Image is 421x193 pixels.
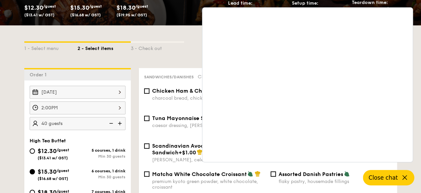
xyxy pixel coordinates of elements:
span: /guest [135,4,148,9]
input: Matcha White Chocolate Croissantpremium kyoto green powder, white chocolate, croissant [144,171,149,177]
span: $18.30 [116,4,135,11]
input: Event date [30,86,125,99]
span: High Tea Buffet [30,138,66,144]
div: [PERSON_NAME], celery, red onion, dijon mustard [152,157,265,163]
div: charcoal bread, chicken ham, sliced cheese [152,95,265,101]
input: Chicken Ham & Cheese Sandwichcharcoal bread, chicken ham, sliced cheese [144,88,149,94]
img: icon-reduce.1d2dbef1.svg [105,117,115,130]
div: premium kyoto green powder, white chocolate, croissant [152,179,265,190]
span: ($16.68 w/ GST) [38,176,68,181]
input: Number of guests [30,117,125,130]
img: icon-chef-hat.a58ddaea.svg [255,171,261,177]
div: 1 - Select menu [24,43,78,52]
div: Ready before serving time [275,7,335,20]
span: Matcha White Chocolate Croissant [152,171,247,177]
span: Assorted Danish Pastries [279,171,343,177]
span: ($13.41 w/ GST) [38,156,68,160]
span: +$1.00 [178,149,196,156]
img: icon-add.58712e84.svg [115,117,125,130]
div: Order in advance [211,7,270,20]
strong: 2 hours 30 minutes [342,6,387,12]
strong: 5 weekdays [231,7,258,13]
div: Min 30 guests [78,154,125,159]
span: $12.30 [38,147,57,155]
div: flaky pastry, housemade fillings [279,179,392,184]
span: /guest [89,4,102,9]
span: Sandwiches/Danishes [144,75,194,79]
span: ($19.95 w/ GST) [116,13,147,17]
strong: 1 hour [298,7,312,13]
span: /guest [57,168,69,173]
span: $12.30 [24,4,43,11]
img: icon-vegetarian.fe4039eb.svg [344,171,350,177]
span: ($16.68 w/ GST) [70,13,101,17]
input: $15.30/guest($16.68 w/ GST)6 courses, 1 drinkMin 30 guests [30,169,35,174]
button: Close chat [363,170,414,185]
input: $12.30/guest($13.41 w/ GST)5 courses, 1 drinkMin 30 guests [30,148,35,154]
span: Tuna Mayonnaise Sandwich [152,115,227,121]
span: ($13.41 w/ GST) [24,13,55,17]
span: Order 1 [30,72,49,78]
div: 3 - Check out [131,43,184,52]
span: Choose 6 courses [198,74,249,80]
span: Close chat [368,174,398,181]
input: Event time [30,101,125,114]
span: Scandinavian Avocado Prawn Sandwich [152,143,233,156]
div: from event time [340,6,400,19]
div: Min 30 guests [78,175,125,179]
span: Setup time: [292,0,318,6]
div: 6 courses, 1 drink [78,169,125,173]
div: 5 courses, 1 drink [78,148,125,153]
img: icon-chef-hat.a58ddaea.svg [197,149,203,155]
span: $15.30 [70,4,89,11]
span: /guest [43,4,56,9]
input: Scandinavian Avocado Prawn Sandwich+$1.00[PERSON_NAME], celery, red onion, dijon mustard [144,143,149,149]
div: caesar dressing, [PERSON_NAME], italian parsley [152,123,265,128]
span: Chicken Ham & Cheese Sandwich [152,88,242,94]
span: Lead time: [228,0,253,6]
span: $15.30 [38,168,57,175]
input: Tuna Mayonnaise Sandwichcaesar dressing, [PERSON_NAME], italian parsley [144,116,149,121]
span: /guest [57,148,69,152]
img: icon-vegetarian.fe4039eb.svg [247,171,253,177]
input: Assorted Danish Pastriesflaky pastry, housemade fillings [271,171,276,177]
div: 2 - Select items [78,43,131,52]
